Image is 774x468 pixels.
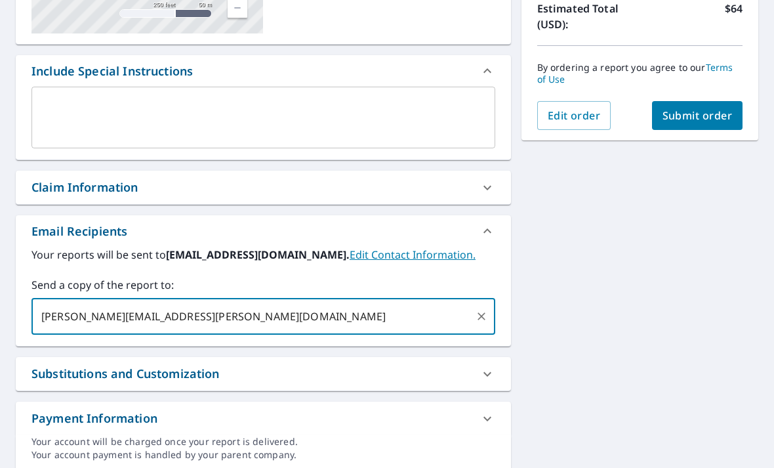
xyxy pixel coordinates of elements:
[537,101,611,130] button: Edit order
[16,215,511,247] div: Email Recipients
[31,448,495,461] div: Your account payment is handled by your parent company.
[548,108,601,123] span: Edit order
[31,277,495,293] label: Send a copy of the report to:
[31,223,127,240] div: Email Recipients
[537,61,733,85] a: Terms of Use
[16,357,511,391] div: Substitutions and Customization
[472,307,491,326] button: Clear
[652,101,743,130] button: Submit order
[725,1,743,32] p: $64
[350,247,476,262] a: EditContactInfo
[16,171,511,204] div: Claim Information
[16,55,511,87] div: Include Special Instructions
[537,62,743,85] p: By ordering a report you agree to our
[31,247,495,263] label: Your reports will be sent to
[166,247,350,262] b: [EMAIL_ADDRESS][DOMAIN_NAME].
[31,410,157,427] div: Payment Information
[662,108,733,123] span: Submit order
[31,62,193,80] div: Include Special Instructions
[16,402,511,435] div: Payment Information
[31,179,138,196] div: Claim Information
[31,435,495,448] div: Your account will be charged once your report is delivered.
[31,365,220,383] div: Substitutions and Customization
[537,1,640,32] p: Estimated Total (USD):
